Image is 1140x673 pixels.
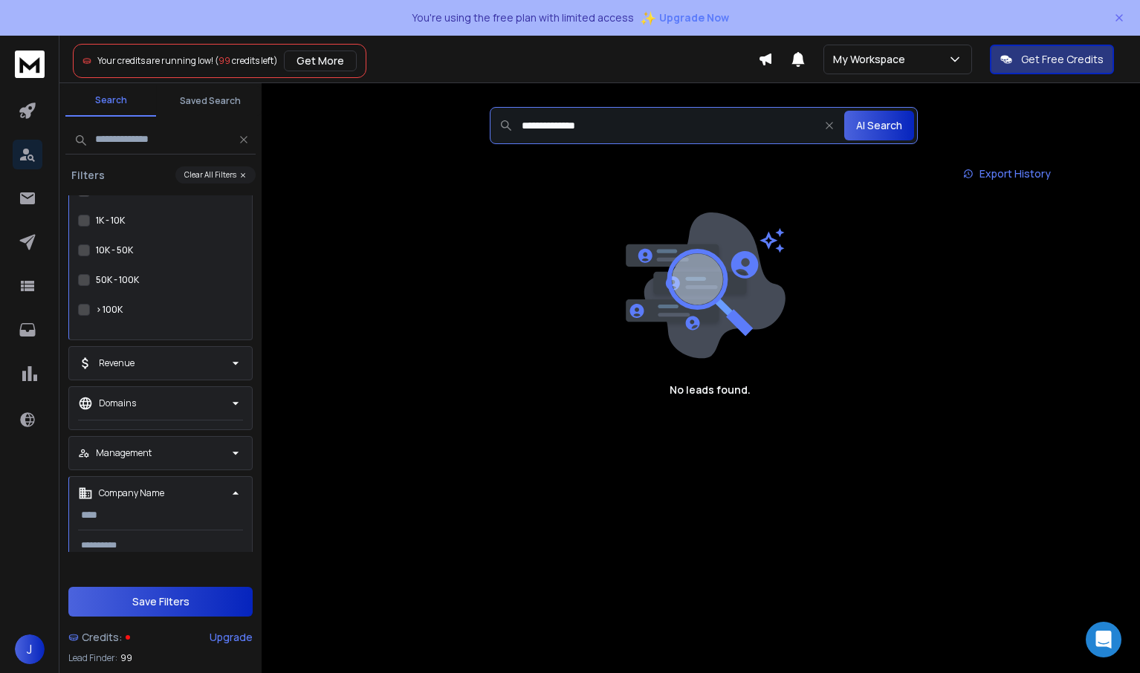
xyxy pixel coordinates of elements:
span: ( credits left) [215,54,278,67]
button: Saved Search [165,86,256,116]
span: 99 [218,54,230,67]
div: Upgrade [210,630,253,645]
button: Get More [284,51,357,71]
div: Open Intercom Messenger [1086,622,1121,657]
a: Credits:Upgrade [68,622,253,652]
p: Revenue [99,357,135,369]
label: 1K - 10K [96,215,125,227]
label: > 100K [96,304,123,316]
p: Domains [99,397,136,409]
span: ✨ [640,7,656,28]
button: J [15,634,45,664]
label: 50K - 100K [96,274,139,286]
p: Company Name [99,487,164,499]
button: Clear All Filters [175,166,256,183]
p: You're using the free plan with limited access [412,10,634,25]
img: image [622,212,786,359]
h1: No leads found. [670,383,751,397]
p: Get Free Credits [1021,52,1104,67]
button: Search [65,85,156,117]
button: Get Free Credits [990,45,1114,74]
span: Upgrade Now [659,10,729,25]
p: Lead Finder: [68,652,117,664]
p: My Workspace [833,52,911,67]
span: Credits: [82,630,123,645]
button: Save Filters [68,587,253,617]
button: AI Search [844,111,914,140]
label: 10K - 50K [96,244,133,256]
h3: Filters [65,168,111,183]
p: Management [96,447,152,459]
button: ✨Upgrade Now [640,3,729,33]
span: Your credits are running low! [97,54,213,67]
a: Export History [951,159,1063,189]
img: logo [15,51,45,78]
span: 99 [120,652,132,664]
